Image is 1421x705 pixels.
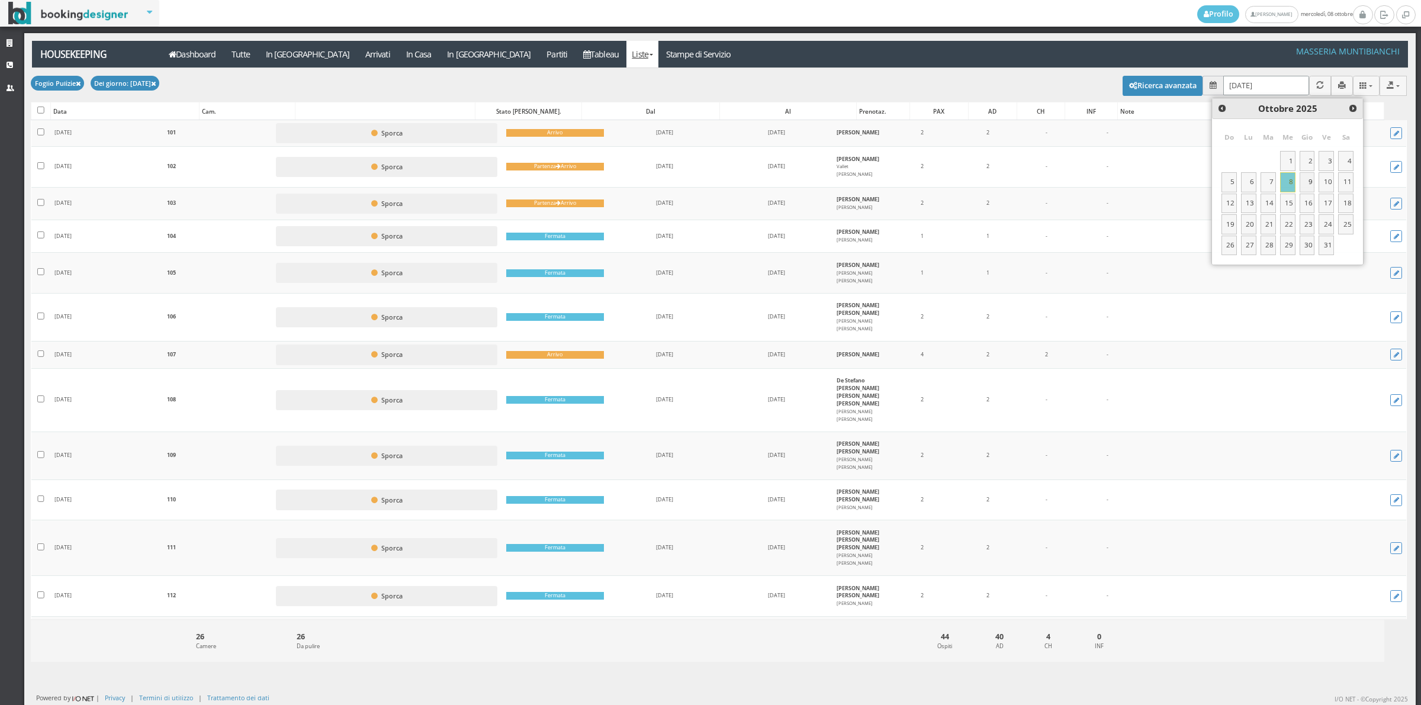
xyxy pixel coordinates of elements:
button: Sporca [276,307,497,327]
td: 4 [886,341,959,368]
a: 8 [1280,172,1295,192]
b: [PERSON_NAME] [PERSON_NAME] [837,488,879,503]
td: [DATE] [50,147,162,187]
td: [DATE] [608,293,720,341]
img: BookingDesigner.com [8,2,128,25]
a: 16 [1300,194,1315,214]
b: 108 [167,395,176,403]
a: In Casa [398,41,439,67]
td: 2 [959,293,1018,341]
a: Stampe di Servizio [658,41,739,67]
div: Partenza Arrivo [506,163,605,170]
span: Prev [1217,104,1227,113]
td: 2 [959,341,1018,368]
b: 112 [167,591,176,599]
td: [DATE] [721,479,832,520]
div: Fermata [506,544,605,552]
td: 2 [959,368,1018,432]
td: - [1018,220,1075,253]
td: - [1018,576,1075,616]
div: | [198,693,202,702]
a: Partiti [539,41,576,67]
td: [DATE] [50,479,162,520]
span: 2025 [1296,102,1317,114]
td: - [1075,293,1140,341]
b: [PERSON_NAME] [837,228,879,236]
td: 2 [959,187,1018,220]
td: 2 [886,576,959,616]
small: [PERSON_NAME] [PERSON_NAME] [837,456,873,470]
td: [DATE] [608,253,720,293]
div: Note [1118,103,1384,120]
small: [PERSON_NAME] [PERSON_NAME] [837,408,873,422]
span: Giovedì [1300,130,1315,146]
td: 2 [886,368,959,432]
a: 9 [1300,172,1315,192]
td: [DATE] [721,120,832,147]
small: Sporca [381,232,403,240]
div: | [130,693,134,702]
td: - [1075,616,1140,656]
td: 1 [959,253,1018,293]
td: - [1018,479,1075,520]
b: [PERSON_NAME] [PERSON_NAME] [837,584,879,600]
b: 0 [1097,632,1101,642]
td: 2 [959,147,1018,187]
small: Sporca [381,592,403,600]
td: - [1075,120,1140,147]
a: 21 [1261,214,1276,234]
td: [DATE] [721,616,832,656]
small: Sporca [381,313,403,321]
b: [PERSON_NAME] [PERSON_NAME] [837,301,879,317]
td: [DATE] [608,147,720,187]
td: 2 [886,147,959,187]
b: 105 [167,269,176,276]
div: Fermata [506,496,605,504]
span: Domenica [1221,130,1237,146]
button: Sporca [276,586,497,606]
td: [DATE] [608,576,720,616]
small: [PERSON_NAME] [PERSON_NAME] [837,552,873,566]
div: Fermata [506,313,605,321]
small: Sporca [381,350,403,359]
a: Tutte [224,41,258,67]
td: 1 [886,253,959,293]
button: Sporca [276,538,497,558]
a: [PERSON_NAME] [1245,6,1298,23]
td: 1 [886,220,959,253]
a: Termini di utilizzo [139,693,193,702]
small: [PERSON_NAME] [837,237,873,243]
td: [DATE] [608,368,720,432]
span: mercoledì, 08 ottobre [1197,5,1353,23]
small: [PERSON_NAME] [837,504,873,510]
small: [PERSON_NAME] [PERSON_NAME] [837,318,873,331]
td: 2 [886,616,959,656]
input: Seleziona la data [1223,76,1309,95]
a: 28 [1261,236,1276,256]
div: Fermata [506,269,605,277]
a: 3 [1319,151,1334,171]
a: 2 [1300,151,1315,171]
td: [DATE] [608,341,720,368]
td: [DATE] [721,368,832,432]
td: - [1018,147,1075,187]
td: - [1018,187,1075,220]
td: 2 [959,479,1018,520]
b: 4 [1046,632,1050,642]
b: 26 [297,632,305,642]
small: Ospiti [937,642,952,650]
small: Sporca [381,544,403,552]
div: Arrivo [506,129,605,137]
b: [PERSON_NAME] [837,195,879,203]
small: Sporca [381,269,403,277]
td: - [1018,432,1075,479]
div: Partenza Arrivo [506,199,605,207]
td: [DATE] [608,616,720,656]
div: CH [1017,103,1065,120]
b: 103 [167,199,176,207]
small: Camere [196,642,216,650]
h4: Masseria Muntibianchi [1296,46,1400,56]
button: Sporca [276,446,497,466]
td: 2 [886,293,959,341]
a: Dashboard [161,41,224,67]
